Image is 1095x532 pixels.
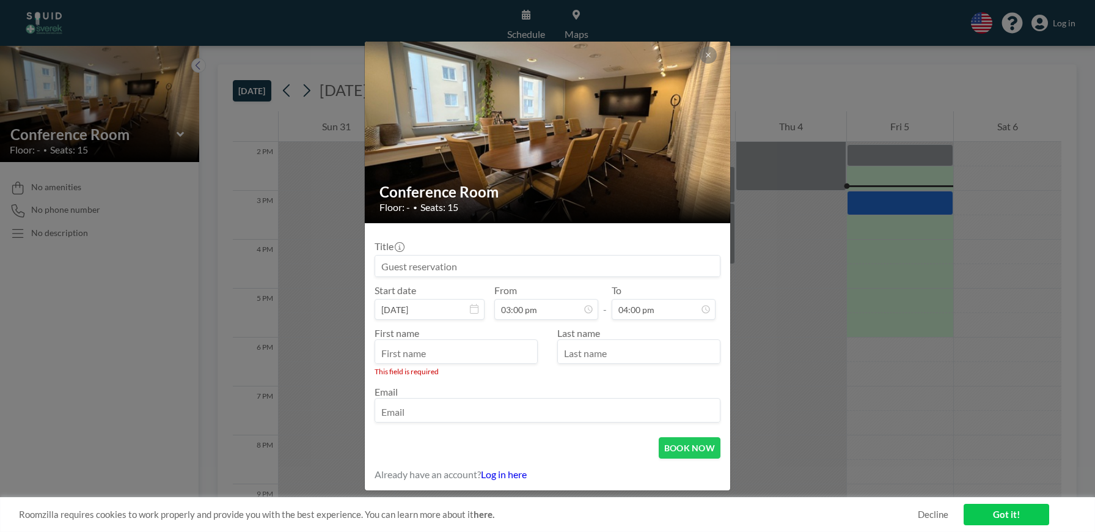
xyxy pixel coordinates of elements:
a: Decline [918,509,948,520]
div: This field is required [375,367,538,376]
label: From [494,284,517,297]
h2: Conference Room [379,183,717,201]
label: Last name [557,327,600,339]
a: Got it! [964,504,1049,525]
label: To [612,284,621,297]
span: Seats: 15 [420,201,458,213]
label: First name [375,327,419,339]
input: Guest reservation [375,256,720,276]
input: First name [375,342,537,363]
label: Email [375,386,398,397]
span: Roomzilla requires cookies to work properly and provide you with the best experience. You can lea... [19,509,918,520]
label: Title [375,240,403,253]
a: Log in here [481,468,527,480]
a: here. [474,509,494,520]
label: Start date [375,284,416,297]
input: Last name [558,342,720,363]
span: - [603,289,607,316]
button: BOOK NOW [659,437,720,459]
input: Email [375,401,720,422]
span: • [413,203,417,212]
span: Floor: - [379,201,410,213]
span: Already have an account? [375,468,481,481]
